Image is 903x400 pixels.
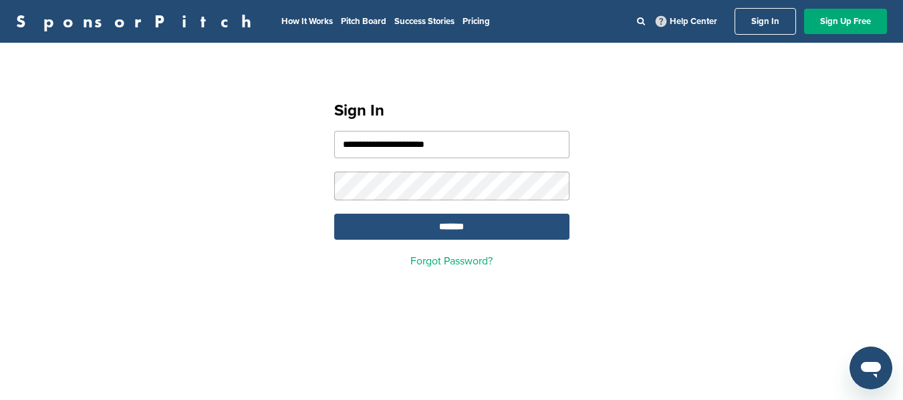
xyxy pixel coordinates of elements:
[653,13,720,29] a: Help Center
[334,99,569,123] h1: Sign In
[394,16,455,27] a: Success Stories
[850,347,892,389] iframe: Button to launch messaging window
[410,254,493,268] a: Forgot Password?
[341,16,386,27] a: Pitch Board
[16,13,260,30] a: SponsorPitch
[735,8,796,35] a: Sign In
[804,9,887,34] a: Sign Up Free
[281,16,333,27] a: How It Works
[463,16,490,27] a: Pricing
